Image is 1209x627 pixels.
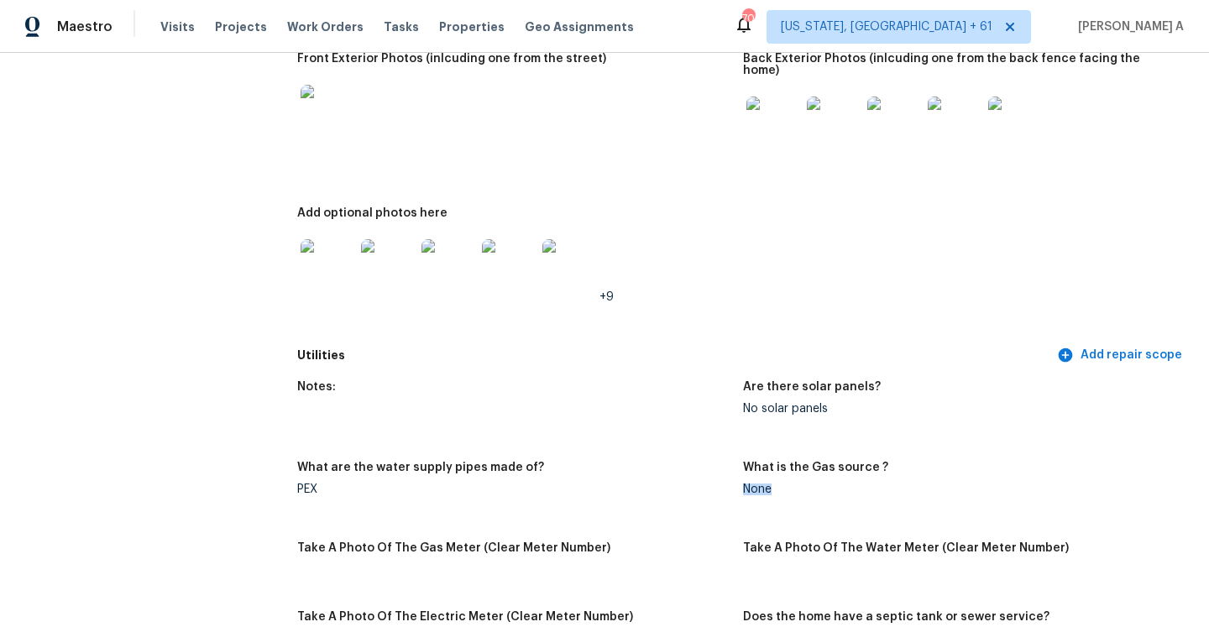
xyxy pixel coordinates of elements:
span: Geo Assignments [525,18,634,35]
span: Work Orders [287,18,364,35]
span: Visits [160,18,195,35]
button: Add repair scope [1054,340,1189,371]
span: Properties [439,18,505,35]
h5: What is the Gas source ? [743,462,888,473]
h5: Are there solar panels? [743,381,881,393]
span: Tasks [384,21,419,33]
h5: Utilities [297,347,1054,364]
span: +9 [599,291,614,303]
h5: Notes: [297,381,336,393]
span: [US_STATE], [GEOGRAPHIC_DATA] + 61 [781,18,992,35]
div: None [743,483,1175,495]
span: [PERSON_NAME] A [1071,18,1184,35]
span: Add repair scope [1060,345,1182,366]
h5: Back Exterior Photos (inlcuding one from the back fence facing the home) [743,53,1175,76]
div: No solar panels [743,403,1175,415]
span: Maestro [57,18,113,35]
span: Projects [215,18,267,35]
h5: Front Exterior Photos (inlcuding one from the street) [297,53,606,65]
h5: Does the home have a septic tank or sewer service? [743,611,1049,623]
h5: Take A Photo Of The Gas Meter (Clear Meter Number) [297,542,610,554]
h5: Take A Photo Of The Water Meter (Clear Meter Number) [743,542,1069,554]
h5: Add optional photos here [297,207,447,219]
h5: Take A Photo Of The Electric Meter (Clear Meter Number) [297,611,633,623]
div: 705 [742,10,754,27]
div: PEX [297,483,730,495]
h5: What are the water supply pipes made of? [297,462,544,473]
